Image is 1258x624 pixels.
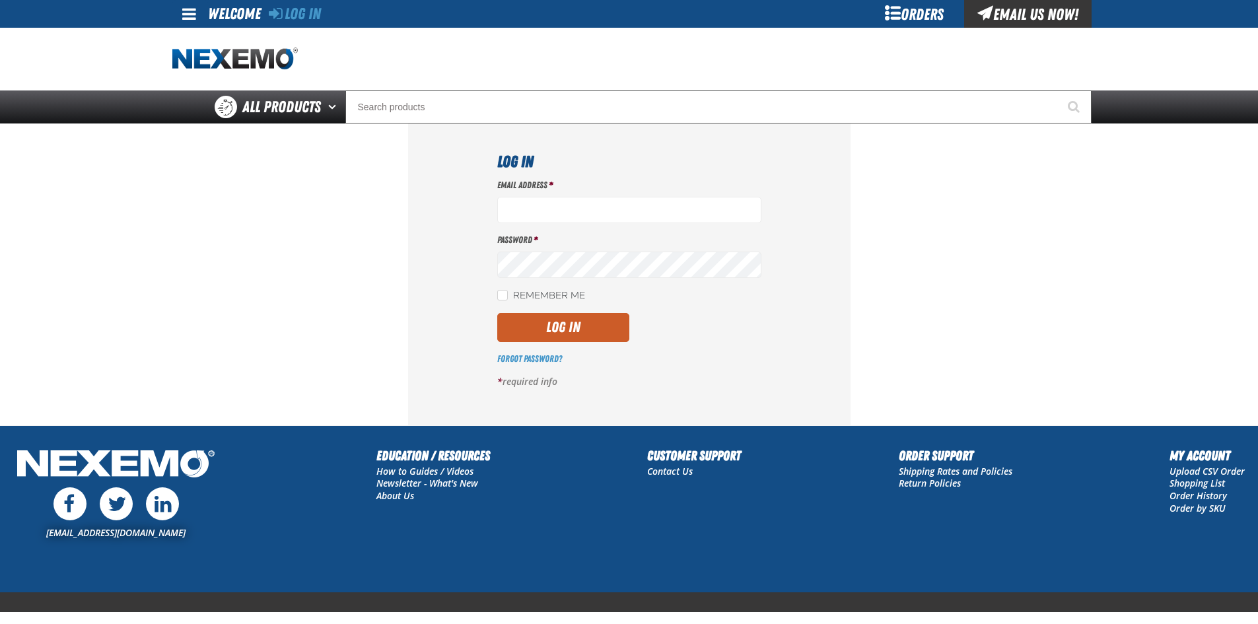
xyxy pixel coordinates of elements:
[376,465,473,477] a: How to Guides / Videos
[376,446,490,466] h2: Education / Resources
[899,465,1012,477] a: Shipping Rates and Policies
[1170,465,1245,477] a: Upload CSV Order
[647,465,693,477] a: Contact Us
[13,446,219,485] img: Nexemo Logo
[269,5,321,23] a: Log In
[1170,446,1245,466] h2: My Account
[376,489,414,502] a: About Us
[1059,90,1092,123] button: Start Searching
[1170,489,1227,502] a: Order History
[345,90,1092,123] input: Search
[172,48,298,71] a: Home
[497,290,585,302] label: Remember Me
[647,446,741,466] h2: Customer Support
[497,179,761,191] label: Email Address
[1170,477,1225,489] a: Shopping List
[497,234,761,246] label: Password
[497,290,508,300] input: Remember Me
[497,313,629,342] button: Log In
[899,446,1012,466] h2: Order Support
[324,90,345,123] button: Open All Products pages
[172,48,298,71] img: Nexemo logo
[46,526,186,539] a: [EMAIL_ADDRESS][DOMAIN_NAME]
[1170,502,1226,514] a: Order by SKU
[497,150,761,174] h1: Log In
[497,376,761,388] p: required info
[899,477,961,489] a: Return Policies
[376,477,478,489] a: Newsletter - What's New
[497,353,562,364] a: Forgot Password?
[242,95,321,119] span: All Products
